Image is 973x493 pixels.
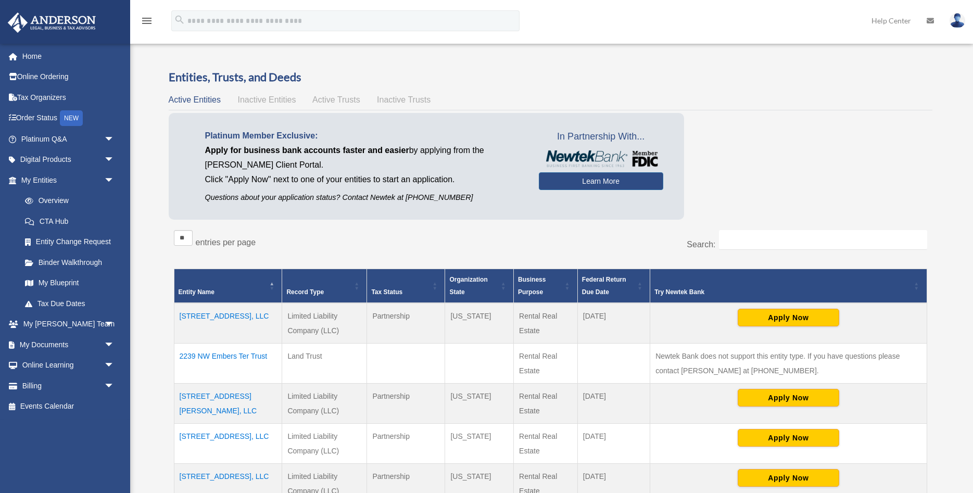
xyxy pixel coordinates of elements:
[174,383,282,423] td: [STREET_ADDRESS][PERSON_NAME], LLC
[445,303,514,344] td: [US_STATE]
[205,146,409,155] span: Apply for business bank accounts faster and easier
[654,286,911,298] div: Try Newtek Bank
[205,191,523,204] p: Questions about your application status? Contact Newtek at [PHONE_NUMBER]
[7,87,130,108] a: Tax Organizers
[7,314,130,335] a: My [PERSON_NAME] Teamarrow_drop_down
[104,149,125,171] span: arrow_drop_down
[7,67,130,87] a: Online Ordering
[445,423,514,463] td: [US_STATE]
[544,150,658,167] img: NewtekBankLogoSM.png
[582,276,626,296] span: Federal Return Due Date
[282,383,367,423] td: Limited Liability Company (LLC)
[377,95,431,104] span: Inactive Trusts
[577,383,650,423] td: [DATE]
[650,343,927,383] td: Newtek Bank does not support this entity type. If you have questions please contact [PERSON_NAME]...
[577,423,650,463] td: [DATE]
[15,232,125,252] a: Entity Change Request
[514,343,578,383] td: Rental Real Estate
[169,69,932,85] h3: Entities, Trusts, and Deeds
[367,383,445,423] td: Partnership
[205,143,523,172] p: by applying from the [PERSON_NAME] Client Portal.
[7,375,130,396] a: Billingarrow_drop_down
[104,375,125,397] span: arrow_drop_down
[174,423,282,463] td: [STREET_ADDRESS], LLC
[518,276,546,296] span: Business Purpose
[282,303,367,344] td: Limited Liability Company (LLC)
[282,423,367,463] td: Limited Liability Company (LLC)
[174,14,185,26] i: search
[174,343,282,383] td: 2239 NW Embers Ter Trust
[539,129,663,145] span: In Partnership With...
[104,129,125,150] span: arrow_drop_down
[514,303,578,344] td: Rental Real Estate
[60,110,83,126] div: NEW
[174,303,282,344] td: [STREET_ADDRESS], LLC
[445,269,514,303] th: Organization State: Activate to sort
[445,383,514,423] td: [US_STATE]
[169,95,221,104] span: Active Entities
[196,238,256,247] label: entries per page
[687,240,715,249] label: Search:
[738,429,839,447] button: Apply Now
[282,343,367,383] td: Land Trust
[5,12,99,33] img: Anderson Advisors Platinum Portal
[15,273,125,294] a: My Blueprint
[15,252,125,273] a: Binder Walkthrough
[7,108,130,129] a: Order StatusNEW
[514,423,578,463] td: Rental Real Estate
[104,355,125,376] span: arrow_drop_down
[577,269,650,303] th: Federal Return Due Date: Activate to sort
[141,18,153,27] a: menu
[15,211,125,232] a: CTA Hub
[738,469,839,487] button: Apply Now
[449,276,487,296] span: Organization State
[7,46,130,67] a: Home
[237,95,296,104] span: Inactive Entities
[577,303,650,344] td: [DATE]
[539,172,663,190] a: Learn More
[104,334,125,356] span: arrow_drop_down
[174,269,282,303] th: Entity Name: Activate to invert sorting
[286,288,324,296] span: Record Type
[7,129,130,149] a: Platinum Q&Aarrow_drop_down
[371,288,402,296] span: Tax Status
[312,95,360,104] span: Active Trusts
[738,389,839,407] button: Apply Now
[104,170,125,191] span: arrow_drop_down
[205,129,523,143] p: Platinum Member Exclusive:
[367,423,445,463] td: Partnership
[514,383,578,423] td: Rental Real Estate
[7,355,130,376] a: Online Learningarrow_drop_down
[179,288,214,296] span: Entity Name
[282,269,367,303] th: Record Type: Activate to sort
[367,303,445,344] td: Partnership
[950,13,965,28] img: User Pic
[7,170,125,191] a: My Entitiesarrow_drop_down
[514,269,578,303] th: Business Purpose: Activate to sort
[7,149,130,170] a: Digital Productsarrow_drop_down
[650,269,927,303] th: Try Newtek Bank : Activate to sort
[7,396,130,417] a: Events Calendar
[141,15,153,27] i: menu
[7,334,130,355] a: My Documentsarrow_drop_down
[367,269,445,303] th: Tax Status: Activate to sort
[738,309,839,326] button: Apply Now
[104,314,125,335] span: arrow_drop_down
[15,293,125,314] a: Tax Due Dates
[205,172,523,187] p: Click "Apply Now" next to one of your entities to start an application.
[15,191,120,211] a: Overview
